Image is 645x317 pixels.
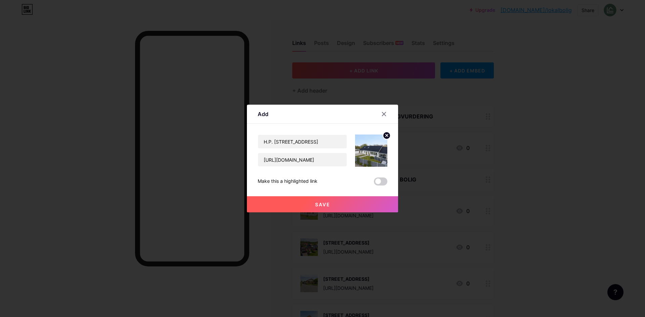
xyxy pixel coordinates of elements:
input: URL [258,153,347,166]
button: Save [247,196,398,212]
img: link_thumbnail [355,135,387,167]
div: Make this a highlighted link [258,177,317,186]
input: Title [258,135,347,148]
div: Add [258,110,268,118]
span: Save [315,202,330,207]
